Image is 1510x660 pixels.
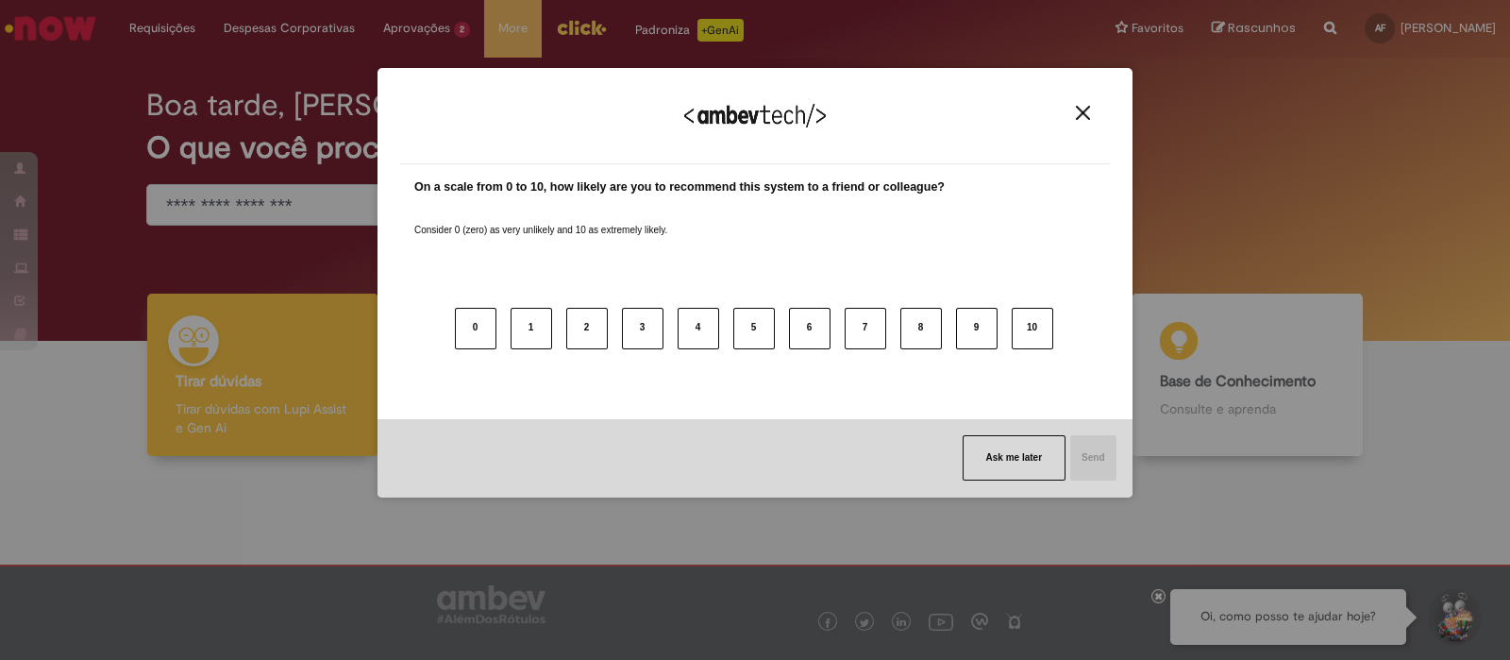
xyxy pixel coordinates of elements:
label: On a scale from 0 to 10, how likely are you to recommend this system to a friend or colleague? [414,178,945,196]
button: 9 [956,308,998,349]
button: 1 [511,308,552,349]
label: Consider 0 (zero) as very unlikely and 10 as extremely likely. [414,201,667,237]
button: 6 [789,308,830,349]
button: 0 [455,308,496,349]
button: 10 [1012,308,1053,349]
img: Logo Ambevtech [684,104,826,127]
button: 4 [678,308,719,349]
img: Close [1076,106,1090,120]
button: 2 [566,308,608,349]
button: Close [1070,105,1096,121]
button: Ask me later [963,435,1065,481]
button: 8 [900,308,942,349]
button: 5 [733,308,775,349]
button: 3 [622,308,663,349]
button: 7 [845,308,886,349]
